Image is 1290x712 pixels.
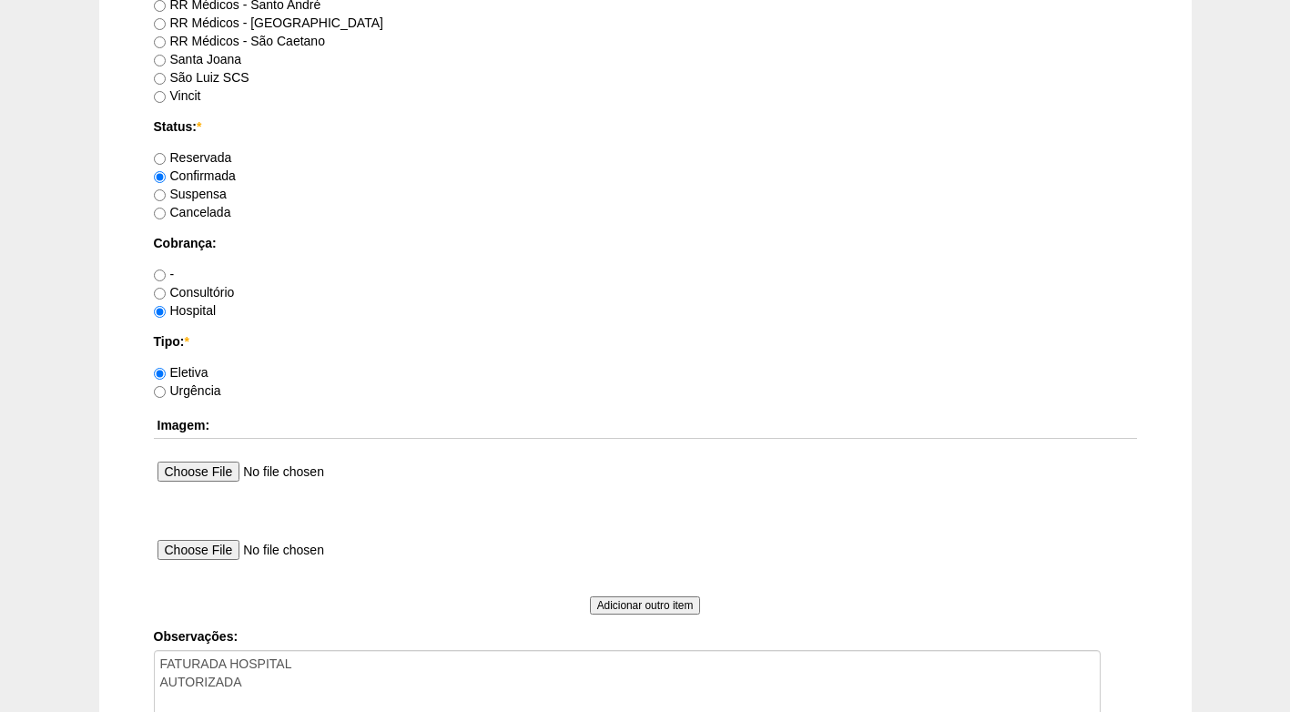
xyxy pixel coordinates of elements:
input: Consultório [154,288,166,300]
label: Confirmada [154,168,236,183]
input: Urgência [154,386,166,398]
input: RR Médicos - São Caetano [154,36,166,48]
label: Eletiva [154,365,208,380]
input: Confirmada [154,171,166,183]
input: Hospital [154,306,166,318]
input: Vincit [154,91,166,103]
label: Hospital [154,303,217,318]
label: Cancelada [154,205,231,219]
label: Observações: [154,627,1137,646]
label: São Luiz SCS [154,70,249,85]
label: RR Médicos - São Caetano [154,34,325,48]
input: Suspensa [154,189,166,201]
span: Este campo é obrigatório. [197,119,201,134]
input: RR Médicos - [GEOGRAPHIC_DATA] [154,18,166,30]
label: RR Médicos - [GEOGRAPHIC_DATA] [154,15,383,30]
input: Adicionar outro item [590,596,701,615]
input: Cancelada [154,208,166,219]
span: Este campo é obrigatório. [184,334,188,349]
label: Tipo: [154,332,1137,351]
label: Vincit [154,88,201,103]
input: - [154,270,166,281]
th: Imagem: [154,412,1137,439]
input: São Luiz SCS [154,73,166,85]
label: Consultório [154,285,235,300]
label: Cobrança: [154,234,1137,252]
label: Suspensa [154,187,227,201]
label: Status: [154,117,1137,136]
input: Reservada [154,153,166,165]
label: - [154,267,175,281]
input: Santa Joana [154,55,166,66]
label: Santa Joana [154,52,242,66]
label: Reservada [154,150,232,165]
label: Urgência [154,383,221,398]
input: Eletiva [154,368,166,380]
